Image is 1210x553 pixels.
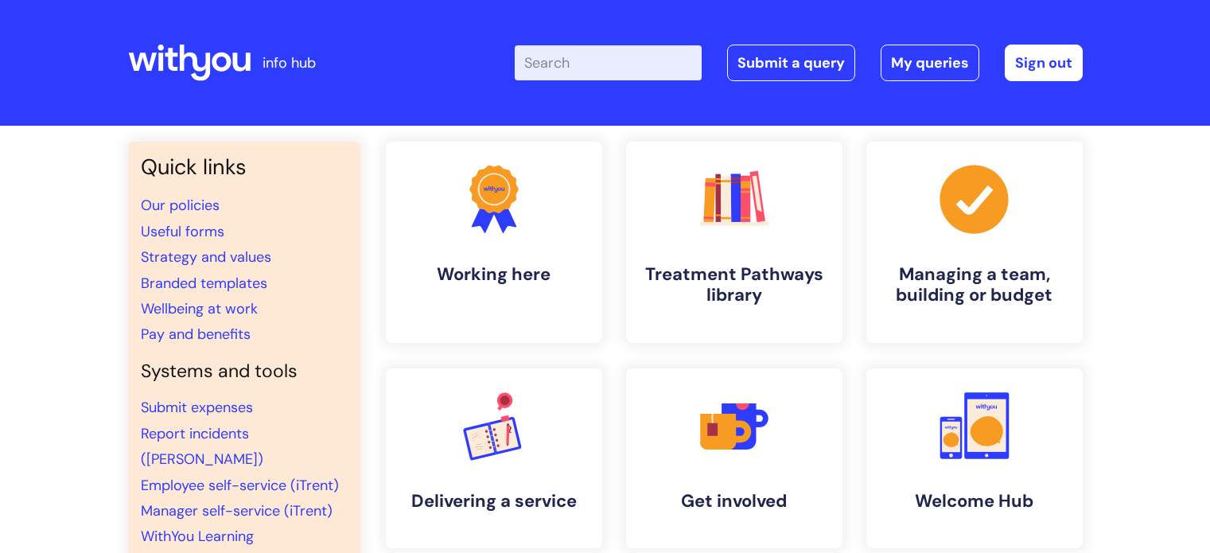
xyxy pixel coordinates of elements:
h4: Working here [399,264,589,285]
h3: Quick links [141,154,348,180]
h4: Get involved [639,491,830,512]
a: Delivering a service [386,368,602,548]
a: Strategy and values [141,247,271,267]
a: Working here [386,142,602,343]
a: Report incidents ([PERSON_NAME]) [141,424,263,469]
h4: Delivering a service [399,491,589,512]
input: Search [515,45,702,80]
a: Wellbeing at work [141,299,258,318]
p: info hub [263,50,316,76]
h4: Welcome Hub [879,491,1070,512]
h4: Systems and tools [141,360,348,383]
a: Branded templates [141,274,267,293]
a: WithYou Learning [141,527,254,546]
a: Sign out [1005,45,1083,81]
a: Submit a query [727,45,855,81]
a: Our policies [141,196,220,215]
a: Get involved [626,368,842,548]
a: Pay and benefits [141,325,251,344]
h4: Treatment Pathways library [639,264,830,306]
div: | - [515,45,1083,81]
a: Welcome Hub [866,368,1083,548]
a: Useful forms [141,222,224,241]
a: Treatment Pathways library [626,142,842,343]
a: My queries [881,45,979,81]
a: Manager self-service (iTrent) [141,501,333,520]
a: Employee self-service (iTrent) [141,476,339,495]
h4: Managing a team, building or budget [879,264,1070,306]
a: Submit expenses [141,398,253,417]
a: Managing a team, building or budget [866,142,1083,343]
